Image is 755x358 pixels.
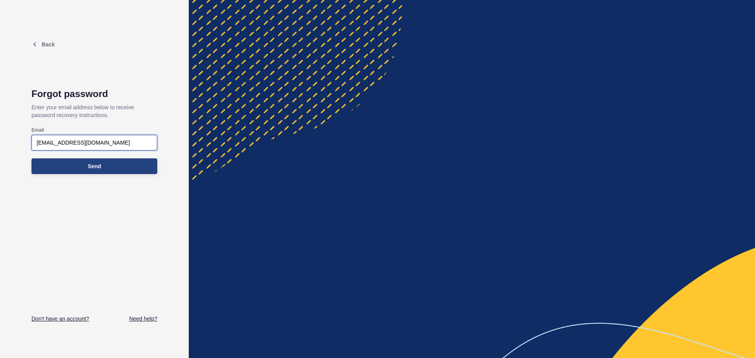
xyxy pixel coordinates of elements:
a: Need help? [129,315,157,323]
input: e.g. name@company.com [37,139,152,147]
span: Back [42,41,55,48]
h1: Forgot password [31,88,157,99]
a: Back [31,41,55,48]
a: Don't have an account? [31,315,89,323]
span: Send [88,162,101,170]
label: Email [31,127,44,133]
p: Enter your email address below to receive password recovery instructions. [31,99,157,123]
button: Send [31,158,157,174]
